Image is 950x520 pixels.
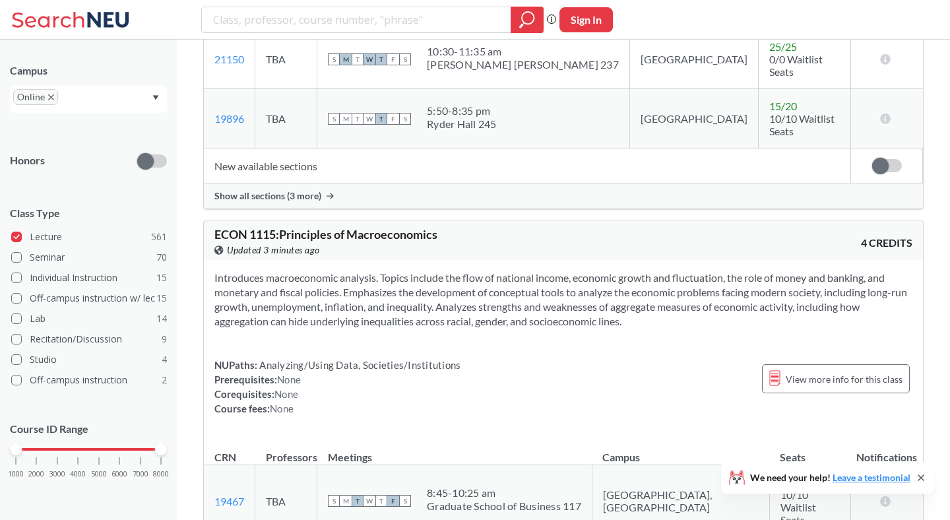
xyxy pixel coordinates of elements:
td: [GEOGRAPHIC_DATA] [629,89,758,148]
span: S [328,53,340,65]
div: Show all sections (3 more) [204,183,923,209]
a: 19467 [214,495,244,507]
span: 15 [156,271,167,285]
div: CRN [214,450,236,465]
span: 25 / 25 [769,40,797,53]
div: Ryder Hall 245 [427,117,497,131]
th: Campus [592,437,769,465]
span: 10/10 Waitlist Seats [769,112,835,137]
span: 5000 [91,471,107,478]
span: S [328,495,340,507]
svg: Dropdown arrow [152,95,159,100]
span: F [387,53,399,65]
span: T [375,53,387,65]
span: M [340,495,352,507]
label: Seminar [11,249,167,266]
span: 2000 [28,471,44,478]
a: 19896 [214,112,244,125]
a: 21150 [214,53,244,65]
span: ECON 1115 : Principles of Macroeconomics [214,227,437,242]
span: 4 [162,352,167,367]
th: Meetings [317,437,592,465]
span: OnlineX to remove pill [13,89,58,105]
label: Off-campus instruction w/ lec [11,290,167,307]
span: None [274,388,298,400]
span: T [352,495,364,507]
th: Notifications [851,437,923,465]
p: Course ID Range [10,422,167,437]
svg: magnifying glass [519,11,535,29]
span: S [399,113,411,125]
td: TBA [255,89,317,148]
span: 15 [156,291,167,306]
span: View more info for this class [786,371,902,387]
input: Class, professor, course number, "phrase" [212,9,501,31]
span: 4000 [70,471,86,478]
div: Campus [10,63,167,78]
span: 6000 [111,471,127,478]
span: 15 / 20 [769,100,797,112]
div: 8:45 - 10:25 am [427,486,581,500]
p: Honors [10,153,45,168]
button: Sign In [559,7,613,32]
span: S [328,113,340,125]
span: 3000 [49,471,65,478]
span: 1000 [8,471,24,478]
span: 0/0 Waitlist Seats [769,53,823,78]
div: OnlineX to remove pillDropdown arrow [10,86,167,113]
span: W [364,495,375,507]
th: Professors [255,437,317,465]
span: 2 [162,373,167,387]
div: Graduate School of Business 117 [427,500,581,513]
a: Leave a testimonial [833,472,910,483]
th: Seats [769,437,851,465]
section: Introduces macroeconomic analysis. Topics include the flow of national income, economic growth an... [214,271,912,329]
label: Lab [11,310,167,327]
span: T [375,113,387,125]
span: S [399,53,411,65]
div: NUPaths: Prerequisites: Corequisites: Course fees: [214,358,460,416]
td: [GEOGRAPHIC_DATA] [629,30,758,89]
span: None [277,374,301,385]
span: Updated 3 minutes ago [227,243,320,257]
span: 7000 [133,471,148,478]
td: TBA [255,30,317,89]
svg: X to remove pill [48,94,54,100]
span: 561 [151,230,167,244]
span: T [375,495,387,507]
span: S [399,495,411,507]
label: Off-campus instruction [11,372,167,389]
span: We need your help! [750,473,910,482]
span: F [387,113,399,125]
span: None [270,403,294,414]
span: T [352,113,364,125]
span: T [352,53,364,65]
div: 5:50 - 8:35 pm [427,104,497,117]
span: Show all sections (3 more) [214,190,321,202]
span: W [364,53,375,65]
span: F [387,495,399,507]
label: Individual Instruction [11,269,167,286]
div: [PERSON_NAME] [PERSON_NAME] 237 [427,58,619,71]
span: 4 CREDITS [861,236,912,250]
span: Analyzing/Using Data, Societies/Institutions [257,359,460,371]
span: Class Type [10,206,167,220]
span: 70 [156,250,167,265]
td: New available sections [204,148,851,183]
span: M [340,113,352,125]
span: M [340,53,352,65]
label: Lecture [11,228,167,245]
span: 14 [156,311,167,326]
label: Studio [11,351,167,368]
span: W [364,113,375,125]
div: magnifying glass [511,7,544,33]
label: Recitation/Discussion [11,331,167,348]
span: 9 [162,332,167,346]
div: 10:30 - 11:35 am [427,45,619,58]
span: 8000 [153,471,169,478]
